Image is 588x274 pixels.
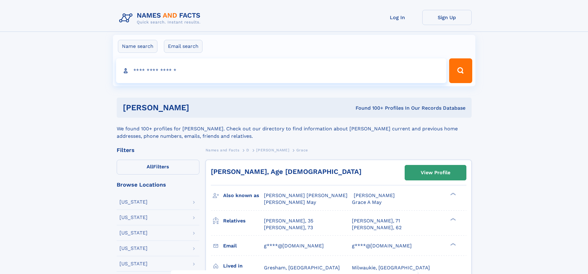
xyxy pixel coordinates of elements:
[246,148,249,152] span: D
[118,40,157,53] label: Name search
[264,265,340,271] span: Gresham, [GEOGRAPHIC_DATA]
[117,147,199,153] div: Filters
[119,200,148,204] div: [US_STATE]
[449,192,456,196] div: ❯
[117,118,472,140] div: We found 100+ profiles for [PERSON_NAME]. Check out our directory to find information about [PERS...
[352,224,402,231] a: [PERSON_NAME], 62
[117,10,206,27] img: Logo Names and Facts
[272,105,465,112] div: Found 100+ Profiles In Our Records Database
[116,58,447,83] input: search input
[223,241,264,251] h3: Email
[117,182,199,188] div: Browse Locations
[422,10,472,25] a: Sign Up
[123,104,273,112] h1: [PERSON_NAME]
[164,40,202,53] label: Email search
[117,160,199,175] label: Filters
[449,217,456,221] div: ❯
[119,261,148,266] div: [US_STATE]
[246,146,249,154] a: D
[296,148,308,152] span: Grace
[211,168,361,175] a: [PERSON_NAME], Age [DEMOGRAPHIC_DATA]
[206,146,240,154] a: Names and Facts
[223,261,264,271] h3: Lived in
[256,148,289,152] span: [PERSON_NAME]
[147,164,153,170] span: All
[405,165,466,180] a: View Profile
[223,190,264,201] h3: Also known as
[354,192,395,198] span: [PERSON_NAME]
[352,217,400,224] a: [PERSON_NAME], 71
[119,246,148,251] div: [US_STATE]
[449,242,456,246] div: ❯
[421,166,450,180] div: View Profile
[256,146,289,154] a: [PERSON_NAME]
[449,58,472,83] button: Search Button
[119,215,148,220] div: [US_STATE]
[264,217,313,224] a: [PERSON_NAME], 35
[352,199,382,205] span: Grace A May
[119,230,148,235] div: [US_STATE]
[223,216,264,226] h3: Relatives
[352,265,430,271] span: Milwaukie, [GEOGRAPHIC_DATA]
[264,224,313,231] a: [PERSON_NAME], 73
[373,10,422,25] a: Log In
[264,192,348,198] span: [PERSON_NAME] [PERSON_NAME]
[264,199,316,205] span: [PERSON_NAME] May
